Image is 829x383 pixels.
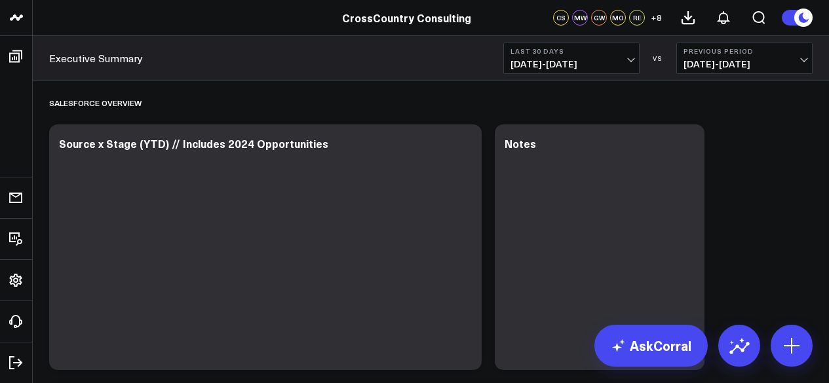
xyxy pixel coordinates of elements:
span: [DATE] - [DATE] [511,59,632,69]
div: CS [553,10,569,26]
button: Last 30 Days[DATE]-[DATE] [503,43,640,74]
div: Salesforce Overview [49,88,142,118]
div: GW [591,10,607,26]
button: Previous Period[DATE]-[DATE] [676,43,813,74]
div: MW [572,10,588,26]
div: RE [629,10,645,26]
div: Source x Stage (YTD) // Includes 2024 Opportunities [59,136,328,151]
b: Previous Period [684,47,805,55]
div: Notes [505,136,536,151]
span: [DATE] - [DATE] [684,59,805,69]
a: CrossCountry Consulting [342,10,471,25]
a: AskCorral [594,325,708,367]
div: MO [610,10,626,26]
button: +8 [648,10,664,26]
b: Last 30 Days [511,47,632,55]
span: + 8 [651,13,662,22]
a: Executive Summary [49,51,143,65]
div: VS [646,54,670,62]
